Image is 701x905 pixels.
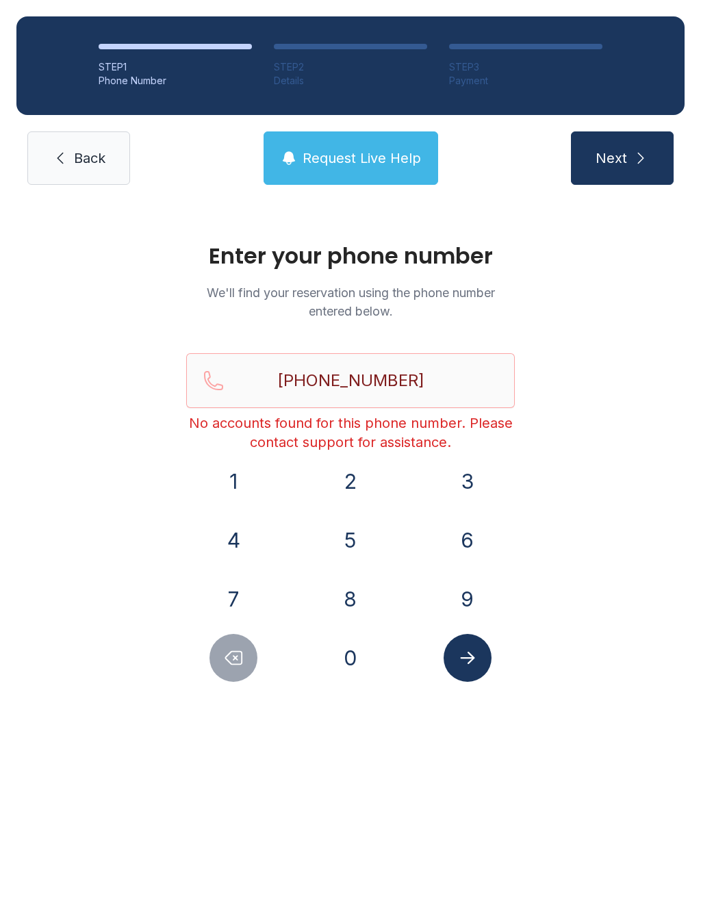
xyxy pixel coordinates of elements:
[99,74,252,88] div: Phone Number
[186,413,515,452] div: No accounts found for this phone number. Please contact support for assistance.
[274,74,427,88] div: Details
[449,60,602,74] div: STEP 3
[327,457,374,505] button: 2
[209,634,257,682] button: Delete number
[327,516,374,564] button: 5
[74,149,105,168] span: Back
[186,245,515,267] h1: Enter your phone number
[274,60,427,74] div: STEP 2
[596,149,627,168] span: Next
[209,575,257,623] button: 7
[444,516,492,564] button: 6
[209,457,257,505] button: 1
[303,149,421,168] span: Request Live Help
[449,74,602,88] div: Payment
[186,353,515,408] input: Reservation phone number
[444,634,492,682] button: Submit lookup form
[327,634,374,682] button: 0
[327,575,374,623] button: 8
[209,516,257,564] button: 4
[444,575,492,623] button: 9
[186,283,515,320] p: We'll find your reservation using the phone number entered below.
[99,60,252,74] div: STEP 1
[444,457,492,505] button: 3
